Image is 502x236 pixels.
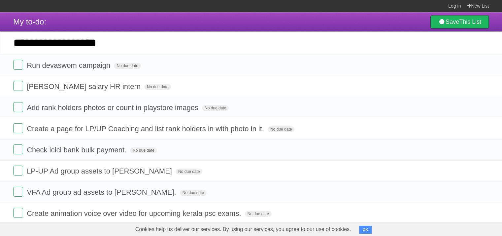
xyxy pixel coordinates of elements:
[13,144,23,154] label: Done
[13,166,23,176] label: Done
[114,63,141,69] span: No due date
[27,103,200,112] span: Add rank holders photos or count in playstore images
[27,61,112,69] span: Run devaswom campaign
[27,82,142,91] span: [PERSON_NAME] salary HR intern
[359,226,372,234] button: OK
[180,190,207,196] span: No due date
[13,123,23,133] label: Done
[13,187,23,197] label: Done
[27,209,243,217] span: Create animation voice over video for upcoming kerala psc exams.
[459,19,481,25] b: This List
[27,125,266,133] span: Create a page for LP/UP Coaching and list rank holders in with photo in it.
[27,167,174,175] span: LP-UP Ad group assets to [PERSON_NAME]
[13,17,46,26] span: My to-do:
[13,102,23,112] label: Done
[129,223,358,236] span: Cookies help us deliver our services. By using our services, you agree to our use of cookies.
[268,126,294,132] span: No due date
[13,208,23,218] label: Done
[144,84,171,90] span: No due date
[27,188,178,196] span: VFA Ad group ad assets to [PERSON_NAME].
[13,81,23,91] label: Done
[130,147,157,153] span: No due date
[176,169,202,175] span: No due date
[245,211,272,217] span: No due date
[13,60,23,70] label: Done
[430,15,489,28] a: SaveThis List
[27,146,128,154] span: Check icici bank bulk payment.
[202,105,229,111] span: No due date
